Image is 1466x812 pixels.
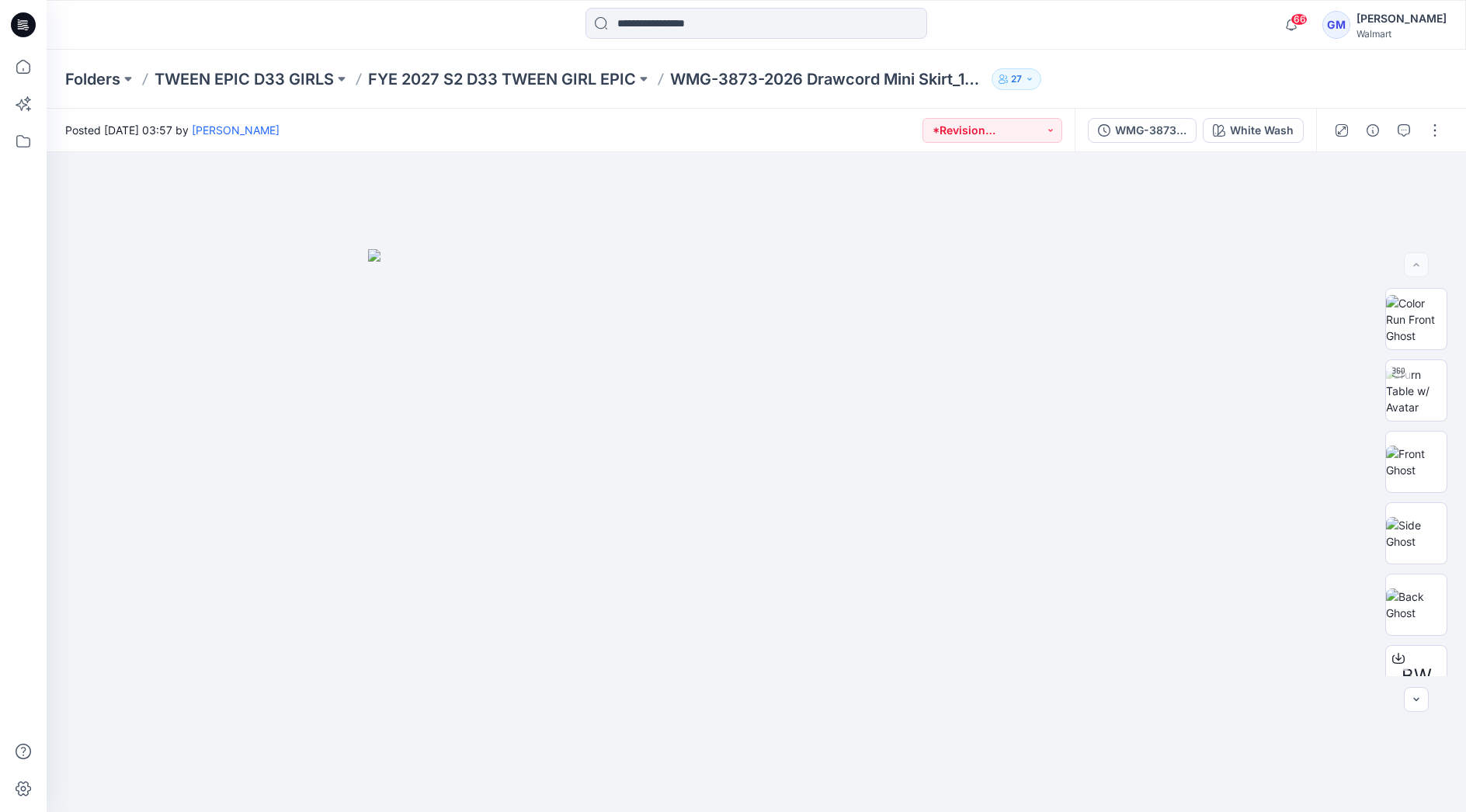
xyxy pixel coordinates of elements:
img: Side Ghost [1386,517,1447,550]
a: TWEEN EPIC D33 GIRLS [155,68,334,90]
div: Walmart [1357,28,1447,40]
span: 66 [1291,13,1308,26]
div: GM [1322,11,1350,39]
img: Color Run Front Ghost [1386,295,1447,344]
p: WMG-3873-2026 Drawcord Mini Skirt_12.5 Inch Length [670,68,985,90]
img: Back Ghost [1386,588,1447,621]
div: White Wash [1230,122,1294,139]
button: Details [1360,118,1385,143]
span: Posted [DATE] 03:57 by [65,122,280,138]
img: eyJhbGciOiJIUzI1NiIsImtpZCI6IjAiLCJzbHQiOiJzZXMiLCJ0eXAiOiJKV1QifQ.eyJkYXRhIjp7InR5cGUiOiJzdG9yYW... [368,249,1145,812]
p: 27 [1011,71,1022,88]
a: [PERSON_NAME] [192,123,280,137]
button: White Wash [1203,118,1304,143]
img: Turn Table w/ Avatar [1386,366,1447,415]
div: WMG-3873-2026_Rev4_Drawcord Mini Skirt_Full Colorway [1115,122,1186,139]
span: BW [1402,662,1432,690]
a: Folders [65,68,120,90]
div: [PERSON_NAME] [1357,9,1447,28]
button: 27 [992,68,1041,90]
a: FYE 2027 S2 D33 TWEEN GIRL EPIC [368,68,636,90]
button: WMG-3873-2026_Rev4_Drawcord Mini Skirt_Full Colorway [1088,118,1197,143]
img: Front Ghost [1386,446,1447,478]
